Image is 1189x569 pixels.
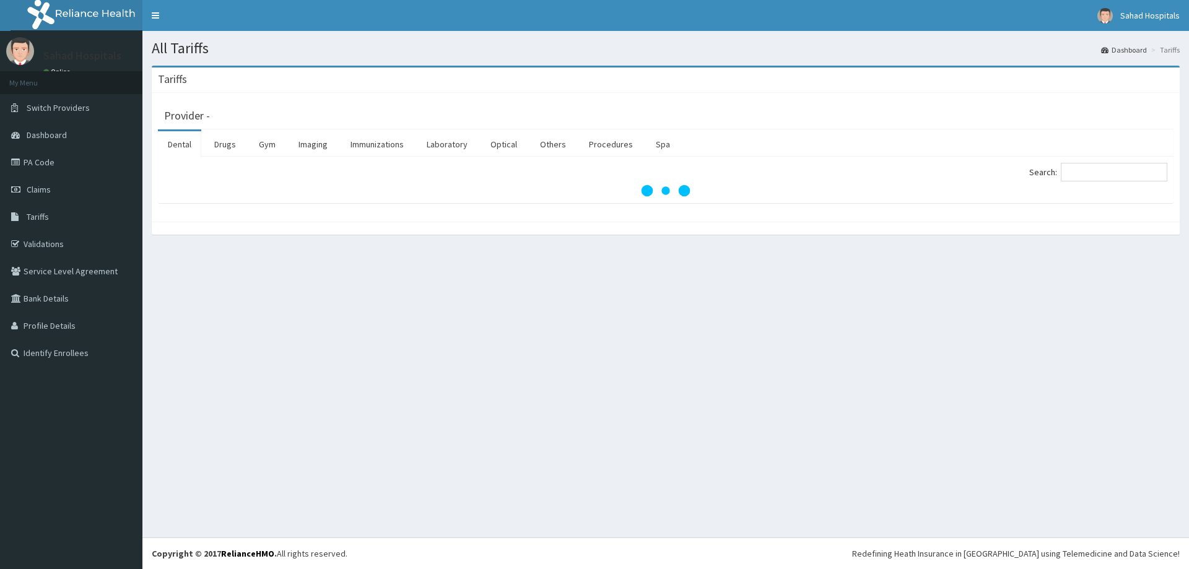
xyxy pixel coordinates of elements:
[158,74,187,85] h3: Tariffs
[221,548,274,559] a: RelianceHMO
[6,37,34,65] img: User Image
[27,129,67,141] span: Dashboard
[164,110,210,121] h3: Provider -
[852,547,1180,560] div: Redefining Heath Insurance in [GEOGRAPHIC_DATA] using Telemedicine and Data Science!
[27,184,51,195] span: Claims
[1097,8,1113,24] img: User Image
[530,131,576,157] a: Others
[481,131,527,157] a: Optical
[152,548,277,559] strong: Copyright © 2017 .
[158,131,201,157] a: Dental
[341,131,414,157] a: Immunizations
[641,166,690,215] svg: audio-loading
[43,50,121,61] p: Sahad Hospitals
[417,131,477,157] a: Laboratory
[142,537,1189,569] footer: All rights reserved.
[249,131,285,157] a: Gym
[152,40,1180,56] h1: All Tariffs
[579,131,643,157] a: Procedures
[289,131,338,157] a: Imaging
[1148,45,1180,55] li: Tariffs
[1101,45,1147,55] a: Dashboard
[27,211,49,222] span: Tariffs
[1029,163,1167,181] label: Search:
[1061,163,1167,181] input: Search:
[646,131,680,157] a: Spa
[1120,10,1180,21] span: Sahad Hospitals
[204,131,246,157] a: Drugs
[27,102,90,113] span: Switch Providers
[43,67,73,76] a: Online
